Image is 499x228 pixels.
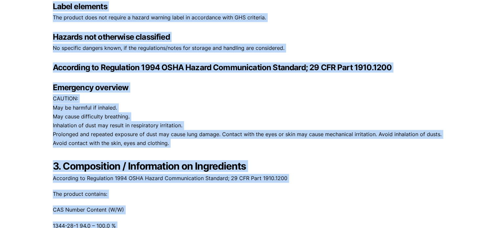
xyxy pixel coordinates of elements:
[53,174,447,183] p: According to Regulation 1994 OSHA Hazard Communication Standard; 29 CFR Part 1910.1200
[53,160,246,172] strong: 3. Composition / Information on Ingredients
[53,13,447,22] p: The product does not require a hazard warning label in accordance with GHS criteria.
[53,83,129,92] strong: Emergency overview
[53,94,447,148] p: CAUTION: May be harmful if inhaled. May cause difficulty breathing. Inhalation of dust may result...
[53,2,107,11] strong: Label elements
[53,32,170,42] strong: Hazards not otherwise classified
[53,63,392,72] strong: According to Regulation 1994 OSHA Hazard Communication Standard; 29 CFR Part 1910.1200
[53,205,447,214] p: CAS Number Content (W/W)
[53,190,447,198] p: The product contains:
[53,44,447,52] p: No specific dangers known, if the regulations/notes for storage and handling are considered.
